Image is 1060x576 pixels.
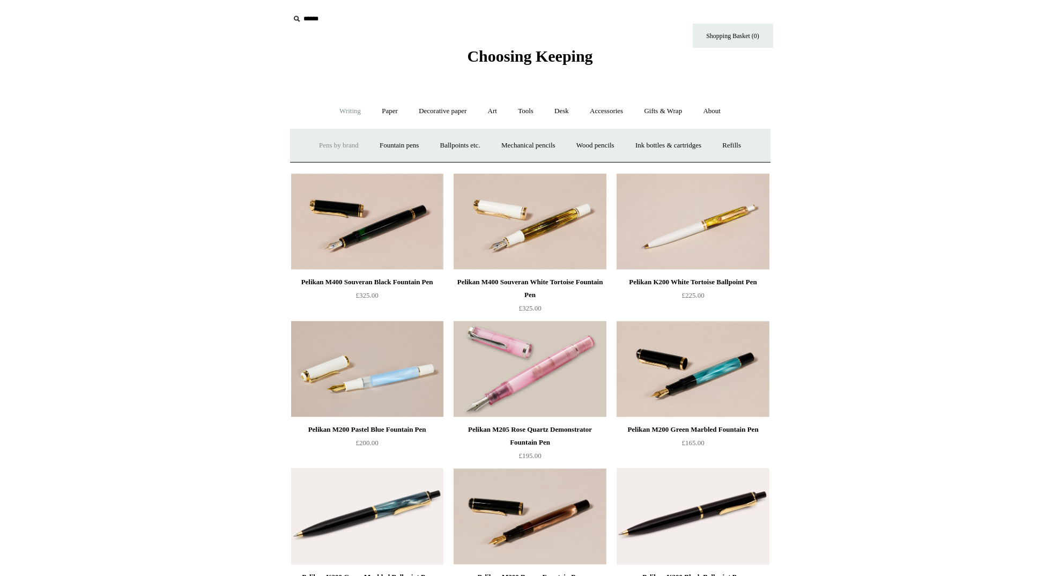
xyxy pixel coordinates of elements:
a: Gifts & Wrap [634,97,692,125]
img: Pelikan M200 Green Marbled Fountain Pen [617,321,769,417]
a: Pelikan K200 White Tortoise Ballpoint Pen Pelikan K200 White Tortoise Ballpoint Pen [617,173,769,270]
a: Ink bottles & cartridges [626,131,711,160]
a: Accessories [580,97,633,125]
a: Paper [372,97,407,125]
span: £325.00 [518,304,541,312]
a: Wood pencils [567,131,624,160]
a: Art [478,97,507,125]
a: Refills [713,131,751,160]
img: Pelikan K200 Black Ballpoint Pen [617,468,769,565]
a: Writing [330,97,370,125]
a: Pelikan M400 Souveran White Tortoise Fountain Pen £325.00 [454,276,606,320]
a: Pelikan K200 Green Marbled Ballpoint Pen Pelikan K200 Green Marbled Ballpoint Pen [291,468,443,565]
a: Pelikan M200 Pastel Blue Fountain Pen Pelikan M200 Pastel Blue Fountain Pen [291,321,443,417]
a: Tools [508,97,543,125]
a: Pelikan M400 Souveran Black Fountain Pen Pelikan M400 Souveran Black Fountain Pen [291,173,443,270]
a: Pelikan M200 Pastel Blue Fountain Pen £200.00 [291,423,443,467]
a: Pelikan M200 Brown Fountain Pen Pelikan M200 Brown Fountain Pen [454,468,606,565]
img: Pelikan M400 Souveran White Tortoise Fountain Pen [454,173,606,270]
span: Choosing Keeping [467,47,592,65]
span: £195.00 [518,452,541,460]
a: Pelikan M200 Green Marbled Fountain Pen Pelikan M200 Green Marbled Fountain Pen [617,321,769,417]
img: Pelikan M400 Souveran Black Fountain Pen [291,173,443,270]
a: Pelikan M200 Green Marbled Fountain Pen £165.00 [617,423,769,467]
a: Pelikan M400 Souveran White Tortoise Fountain Pen Pelikan M400 Souveran White Tortoise Fountain Pen [454,173,606,270]
a: Pelikan K200 White Tortoise Ballpoint Pen £225.00 [617,276,769,320]
a: Fountain pens [370,131,428,160]
div: Pelikan M200 Pastel Blue Fountain Pen [294,423,441,436]
div: Pelikan M400 Souveran Black Fountain Pen [294,276,441,289]
span: £200.00 [355,439,378,447]
a: Pelikan K200 Black Ballpoint Pen Pelikan K200 Black Ballpoint Pen [617,468,769,565]
img: Pelikan K200 White Tortoise Ballpoint Pen [617,173,769,270]
div: Pelikan K200 White Tortoise Ballpoint Pen [619,276,766,289]
div: Pelikan M205 Rose Quartz Demonstrator Fountain Pen [456,423,603,449]
a: Pelikan M400 Souveran Black Fountain Pen £325.00 [291,276,443,320]
a: Mechanical pencils [492,131,565,160]
div: Pelikan M400 Souveran White Tortoise Fountain Pen [456,276,603,301]
span: £165.00 [681,439,704,447]
a: Ballpoints etc. [431,131,490,160]
a: About [693,97,730,125]
div: Pelikan M200 Green Marbled Fountain Pen [619,423,766,436]
a: Pelikan M205 Rose Quartz Demonstrator Fountain Pen £195.00 [454,423,606,467]
a: Desk [545,97,579,125]
span: £325.00 [355,291,378,299]
a: Decorative paper [409,97,476,125]
img: Pelikan M200 Pastel Blue Fountain Pen [291,321,443,417]
a: Pens by brand [309,131,368,160]
a: Choosing Keeping [467,56,592,63]
a: Pelikan M205 Rose Quartz Demonstrator Fountain Pen Pelikan M205 Rose Quartz Demonstrator Fountain... [454,321,606,417]
span: £225.00 [681,291,704,299]
img: Pelikan K200 Green Marbled Ballpoint Pen [291,468,443,565]
img: Pelikan M205 Rose Quartz Demonstrator Fountain Pen [454,321,606,417]
img: Pelikan M200 Brown Fountain Pen [454,468,606,565]
a: Shopping Basket (0) [693,24,773,48]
